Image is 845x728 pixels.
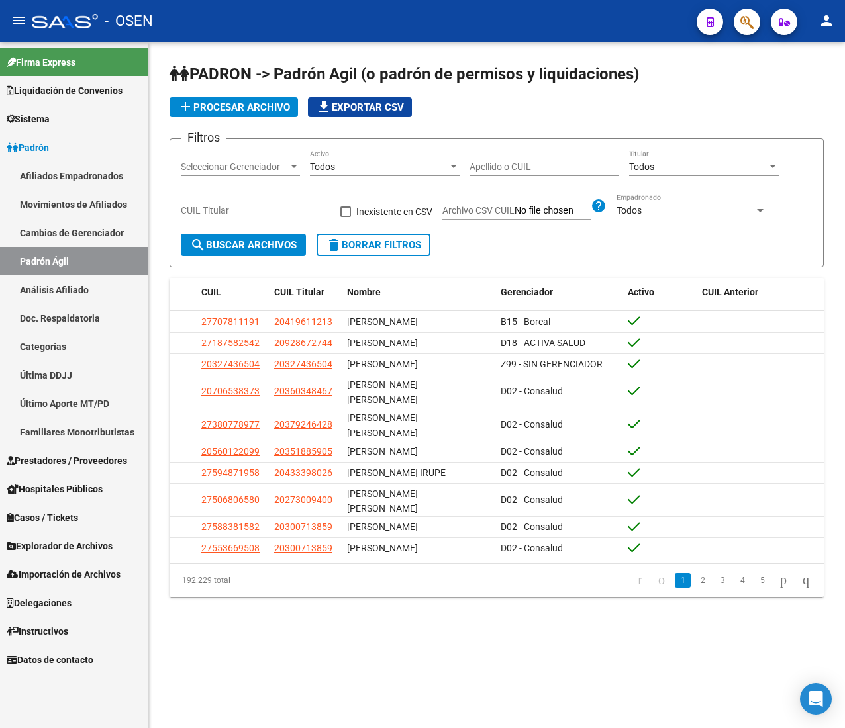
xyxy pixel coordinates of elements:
span: 20706538373 [201,386,260,396]
mat-icon: file_download [316,99,332,114]
input: Archivo CSV CUIL [515,205,591,217]
span: 27380778977 [201,419,260,430]
li: page 1 [673,569,693,592]
span: Todos [629,161,654,172]
div: Open Intercom Messenger [800,683,832,715]
mat-icon: add [177,99,193,114]
span: 20273009400 [274,494,332,505]
span: B15 - Boreal [501,316,550,327]
a: go to last page [797,573,815,588]
span: Instructivos [7,624,68,639]
span: 20419611213 [274,316,332,327]
span: Importación de Archivos [7,567,121,582]
a: go to next page [774,573,793,588]
span: 20433398026 [274,467,332,478]
span: 20327436504 [201,359,260,369]
span: [PERSON_NAME] [347,543,418,553]
span: [PERSON_NAME] [347,338,418,348]
a: 2 [695,573,711,588]
span: [PERSON_NAME] [347,446,418,457]
span: 27707811191 [201,316,260,327]
span: D02 - Consalud [501,419,563,430]
span: 20379246428 [274,419,332,430]
a: 4 [734,573,750,588]
span: Prestadores / Proveedores [7,453,127,468]
button: Exportar CSV [308,97,412,117]
span: Firma Express [7,55,75,69]
button: Procesar archivo [170,97,298,117]
span: 20928672744 [274,338,332,348]
span: D02 - Consalud [501,386,563,396]
span: 27506806580 [201,494,260,505]
span: Activo [628,287,654,297]
span: Delegaciones [7,596,72,610]
span: Exportar CSV [316,101,404,113]
span: CUIL [201,287,221,297]
a: 1 [675,573,691,588]
span: 20560122099 [201,446,260,457]
span: Buscar Archivos [190,239,297,251]
span: 27588381582 [201,522,260,532]
span: Sistema [7,112,50,126]
span: CUIL Anterior [702,287,758,297]
a: 3 [715,573,730,588]
span: [PERSON_NAME] [PERSON_NAME] [347,379,418,405]
span: 20300713859 [274,543,332,553]
span: Todos [310,161,335,172]
mat-icon: help [591,198,607,214]
span: Procesar archivo [177,101,290,113]
datatable-header-cell: CUIL Titular [269,278,342,306]
span: D02 - Consalud [501,522,563,532]
span: PADRON -> Padrón Agil (o padrón de permisos y liquidaciones) [170,65,639,83]
span: [PERSON_NAME] [PERSON_NAME] [347,488,418,514]
datatable-header-cell: Gerenciador [495,278,622,306]
mat-icon: menu [11,13,26,28]
span: D02 - Consalud [501,543,563,553]
a: go to first page [632,573,648,588]
li: page 2 [693,569,713,592]
span: 20300713859 [274,522,332,532]
div: 192.229 total [170,564,298,597]
span: CUIL Titular [274,287,324,297]
li: page 3 [713,569,732,592]
span: Borrar Filtros [326,239,421,251]
span: 20327436504 [274,359,332,369]
mat-icon: person [819,13,834,28]
mat-icon: delete [326,237,342,253]
span: 27187582542 [201,338,260,348]
datatable-header-cell: Activo [622,278,697,306]
mat-icon: search [190,237,206,253]
a: go to previous page [652,573,671,588]
span: Inexistente en CSV [356,204,432,220]
span: - OSEN [105,7,153,36]
span: D02 - Consalud [501,467,563,478]
span: Nombre [347,287,381,297]
datatable-header-cell: Nombre [342,278,495,306]
span: Seleccionar Gerenciador [181,161,288,173]
span: D02 - Consalud [501,446,563,457]
span: 20351885905 [274,446,332,457]
span: Liquidación de Convenios [7,83,123,98]
span: Padrón [7,140,49,155]
span: [PERSON_NAME] [347,316,418,327]
span: Datos de contacto [7,653,93,667]
span: [PERSON_NAME] [347,522,418,532]
datatable-header-cell: CUIL Anterior [697,278,824,306]
button: Borrar Filtros [317,234,430,256]
li: page 4 [732,569,752,592]
button: Buscar Archivos [181,234,306,256]
span: Todos [617,205,642,216]
span: D18 - ACTIVA SALUD [501,338,585,348]
span: 27594871958 [201,467,260,478]
span: 20360348467 [274,386,332,396]
span: [PERSON_NAME] IRUPE [347,467,446,478]
datatable-header-cell: CUIL [196,278,269,306]
span: [PERSON_NAME] [347,359,418,369]
span: 27553669508 [201,543,260,553]
li: page 5 [752,569,772,592]
span: D02 - Consalud [501,494,563,505]
span: Casos / Tickets [7,510,78,525]
span: Z99 - SIN GERENCIADOR [501,359,603,369]
a: 5 [754,573,770,588]
h3: Filtros [181,128,226,147]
